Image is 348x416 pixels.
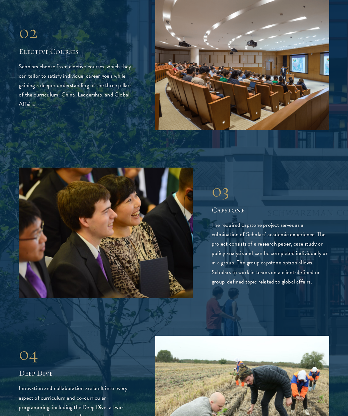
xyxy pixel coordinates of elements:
[212,220,329,286] p: The required capstone project serves as a culmination of Scholars' academic experience. The proje...
[19,368,136,378] h2: Deep Dive
[19,62,136,109] p: Scholars choose from elective courses, which they can tailor to satisfy individual career goals w...
[212,205,329,215] h2: Capstone
[212,179,329,201] div: 03
[19,46,136,57] h2: Elective Courses
[19,21,136,43] div: 02
[19,343,136,365] div: 04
